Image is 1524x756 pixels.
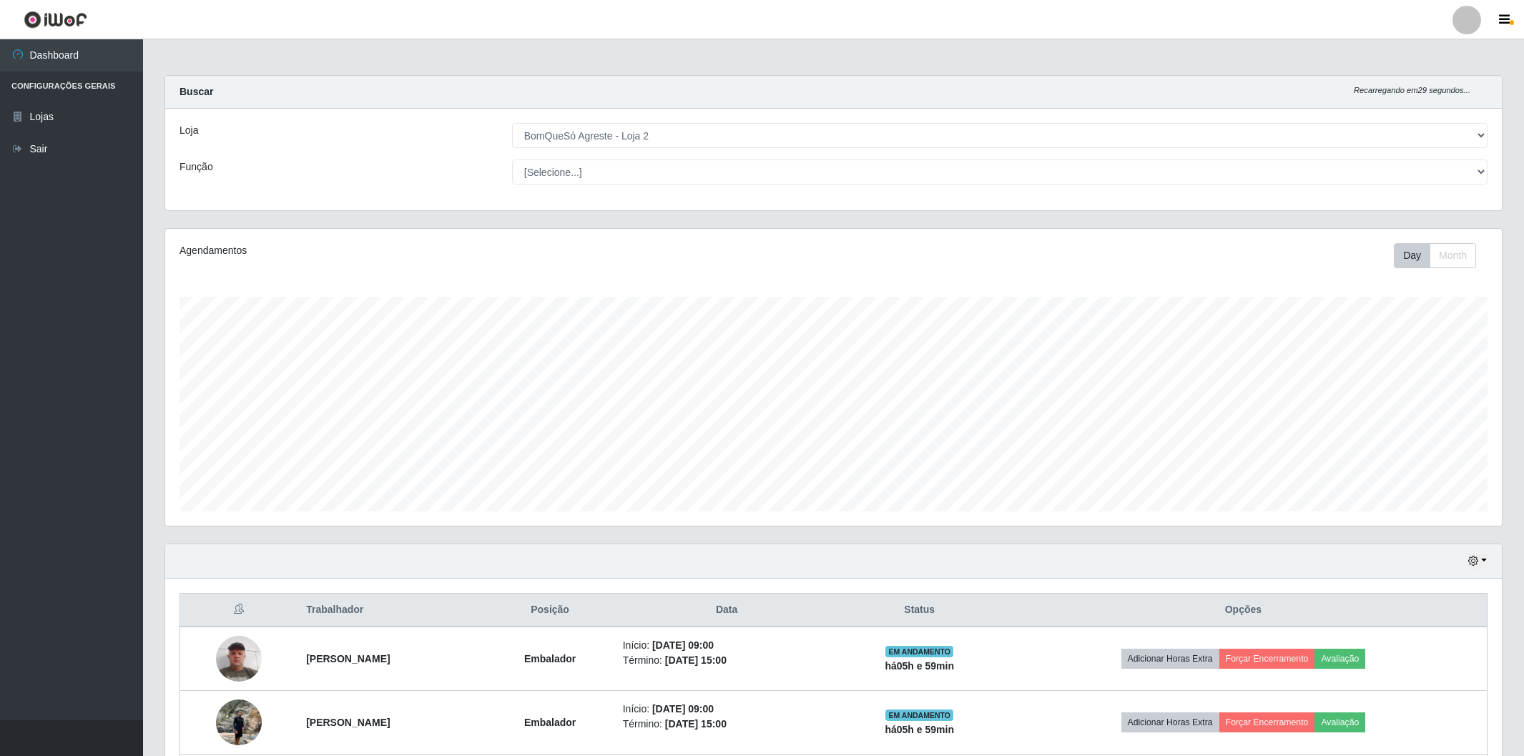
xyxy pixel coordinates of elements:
th: Data [614,594,840,627]
button: Day [1394,243,1430,268]
button: Forçar Encerramento [1219,649,1315,669]
div: First group [1394,243,1476,268]
div: Toolbar with button groups [1394,243,1488,268]
li: Término: [623,653,831,668]
span: EM ANDAMENTO [885,710,953,721]
label: Loja [180,123,198,138]
strong: [PERSON_NAME] [306,717,390,728]
time: [DATE] 15:00 [665,718,727,730]
li: Início: [623,702,831,717]
span: EM ANDAMENTO [885,646,953,657]
strong: há 05 h e 59 min [885,724,954,735]
th: Opções [1000,594,1488,627]
strong: [PERSON_NAME] [306,653,390,664]
button: Month [1430,243,1476,268]
time: [DATE] 09:00 [652,703,714,715]
img: CoreUI Logo [24,11,87,29]
button: Adicionar Horas Extra [1121,712,1219,732]
strong: Embalador [524,717,576,728]
th: Posição [486,594,614,627]
div: Agendamentos [180,243,712,258]
time: [DATE] 15:00 [665,654,727,666]
strong: há 05 h e 59 min [885,660,954,672]
img: 1709375112510.jpeg [216,628,262,689]
li: Término: [623,717,831,732]
th: Trabalhador [298,594,486,627]
strong: Buscar [180,86,213,97]
th: Status [840,594,1000,627]
button: Avaliação [1314,712,1365,732]
button: Avaliação [1314,649,1365,669]
i: Recarregando em 29 segundos... [1354,86,1470,94]
button: Forçar Encerramento [1219,712,1315,732]
time: [DATE] 09:00 [652,639,714,651]
label: Função [180,159,213,175]
strong: Embalador [524,653,576,664]
li: Início: [623,638,831,653]
button: Adicionar Horas Extra [1121,649,1219,669]
img: 1700098236719.jpeg [216,692,262,752]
